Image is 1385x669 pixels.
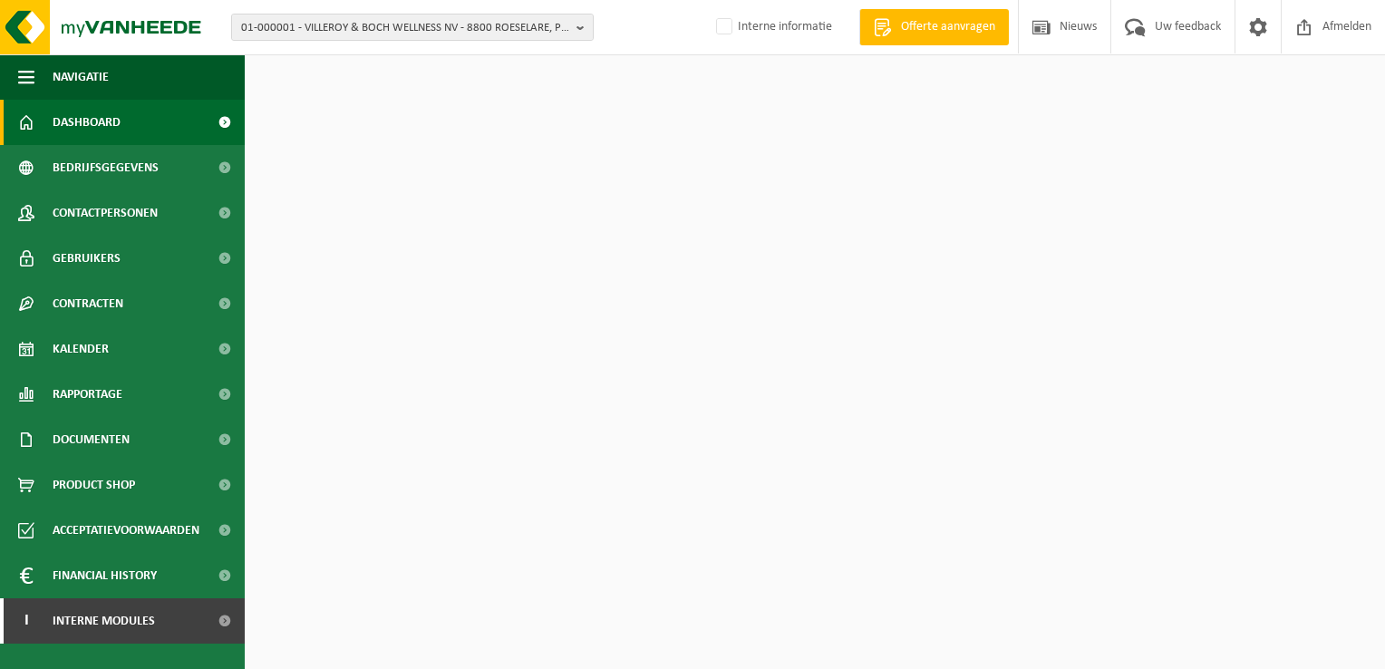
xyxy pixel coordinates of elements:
[53,100,121,145] span: Dashboard
[53,236,121,281] span: Gebruikers
[53,598,155,644] span: Interne modules
[859,9,1009,45] a: Offerte aanvragen
[53,462,135,508] span: Product Shop
[53,372,122,417] span: Rapportage
[53,508,199,553] span: Acceptatievoorwaarden
[53,54,109,100] span: Navigatie
[53,553,157,598] span: Financial History
[896,18,1000,36] span: Offerte aanvragen
[712,14,832,41] label: Interne informatie
[231,14,594,41] button: 01-000001 - VILLEROY & BOCH WELLNESS NV - 8800 ROESELARE, POPULIERSTRAAT 1
[53,281,123,326] span: Contracten
[53,326,109,372] span: Kalender
[18,598,34,644] span: I
[53,417,130,462] span: Documenten
[53,145,159,190] span: Bedrijfsgegevens
[53,190,158,236] span: Contactpersonen
[241,15,569,42] span: 01-000001 - VILLEROY & BOCH WELLNESS NV - 8800 ROESELARE, POPULIERSTRAAT 1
